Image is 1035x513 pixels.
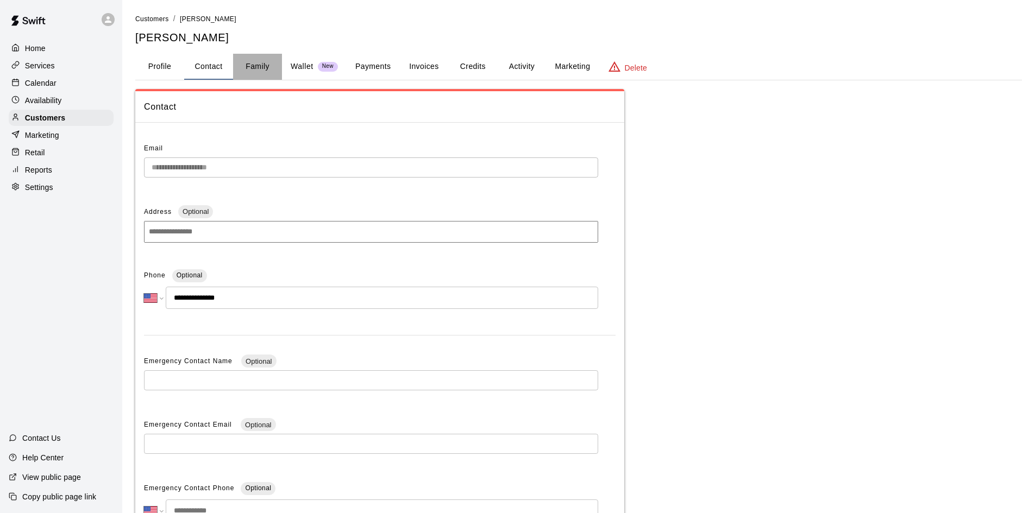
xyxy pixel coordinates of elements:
span: Emergency Contact Email [144,421,234,428]
span: Address [144,208,172,216]
span: Phone [144,267,166,284]
p: Availability [25,95,62,106]
p: Retail [25,147,45,158]
p: Customers [25,112,65,123]
li: / [173,13,175,24]
p: Delete [625,62,647,73]
button: Family [233,54,282,80]
button: Payments [347,54,399,80]
span: Email [144,144,163,152]
span: Optional [178,207,213,216]
span: [PERSON_NAME] [180,15,236,23]
p: Settings [25,182,53,193]
h5: [PERSON_NAME] [135,30,1022,45]
a: Retail [9,144,114,161]
span: Optional [245,484,271,492]
p: Home [25,43,46,54]
div: The email of an existing customer can only be changed by the customer themselves at https://book.... [144,157,598,178]
span: New [318,63,338,70]
p: Reports [25,164,52,175]
button: Profile [135,54,184,80]
span: Optional [241,357,276,365]
p: Contact Us [22,433,61,444]
button: Marketing [546,54,599,80]
span: Customers [135,15,169,23]
button: Contact [184,54,233,80]
p: View public page [22,472,81,483]
div: basic tabs example [135,54,1022,80]
span: Optional [177,271,203,279]
a: Reports [9,162,114,178]
a: Calendar [9,75,114,91]
span: Optional [241,421,275,429]
a: Home [9,40,114,56]
span: Contact [144,100,616,114]
a: Availability [9,92,114,109]
button: Activity [497,54,546,80]
p: Calendar [25,78,57,88]
a: Customers [9,110,114,126]
a: Services [9,58,114,74]
nav: breadcrumb [135,13,1022,25]
button: Invoices [399,54,448,80]
p: Copy public page link [22,491,96,502]
a: Settings [9,179,114,195]
span: Emergency Contact Name [144,357,235,365]
p: Marketing [25,130,59,141]
a: Customers [135,14,169,23]
p: Services [25,60,55,71]
p: Wallet [291,61,313,72]
button: Credits [448,54,497,80]
p: Help Center [22,452,64,463]
span: Emergency Contact Phone [144,480,234,497]
a: Marketing [9,127,114,143]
